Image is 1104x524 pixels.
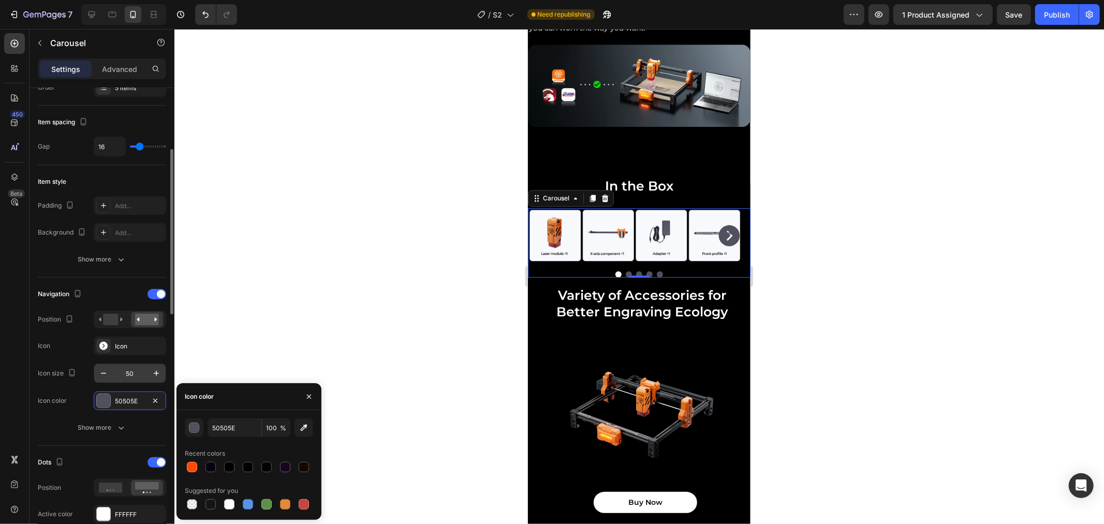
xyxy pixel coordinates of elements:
[8,190,25,198] div: Beta
[538,10,591,19] span: Need republishing
[94,137,125,156] input: Auto
[50,37,138,49] p: Carousel
[102,64,137,75] p: Advanced
[115,342,164,351] div: Icon
[87,242,94,249] button: Dot
[38,199,76,213] div: Padding
[1006,10,1023,19] span: Save
[119,242,125,249] button: Dot
[13,165,43,174] div: Carousel
[185,486,238,496] div: Suggested for you
[108,242,114,249] button: Dot
[115,397,145,406] div: 50505E
[129,242,135,249] button: Dot
[38,142,50,151] div: Gap
[66,463,169,484] a: Buy Now
[10,110,25,119] div: 450
[38,226,88,240] div: Background
[38,341,50,351] div: Icon
[4,4,77,25] button: 7
[893,4,993,25] button: 1 product assigned
[38,510,73,519] div: Active color
[115,201,164,211] div: Add...
[902,9,969,20] span: 1 product assigned
[34,307,189,463] img: P1S Pro 6w-best budget laser engraver
[78,423,126,433] div: Show more
[188,194,214,220] button: Carousel Next Arrow
[1035,4,1079,25] button: Publish
[185,449,225,458] div: Recent colors
[38,115,90,129] div: Item spacing
[38,456,66,470] div: Dots
[280,424,286,433] span: %
[1069,473,1094,498] div: Open Intercom Messenger
[1044,9,1070,20] div: Publish
[38,418,166,437] button: Show more
[51,64,80,75] p: Settings
[38,250,166,269] button: Show more
[185,392,214,401] div: Icon color
[38,396,67,405] div: Icon color
[6,257,223,293] h2: Variety of Accessories for Better Engraving Ecology
[489,9,491,20] span: /
[115,83,164,93] div: 5 items
[208,418,261,437] input: Eg: FFFFFF
[493,9,503,20] span: S2
[78,254,126,265] div: Show more
[38,367,78,381] div: Icon size
[100,467,135,480] p: Buy Now
[38,287,84,301] div: Navigation
[222,179,436,234] img: P1S Pro 6w-best budget laser engraver-compatible lightburn,laserGRBL
[68,8,72,21] p: 7
[997,4,1031,25] button: Save
[38,177,66,186] div: Item style
[115,510,164,519] div: FFFFFF
[38,483,61,492] div: Position
[38,313,76,327] div: Position
[115,228,164,238] div: Add...
[98,242,104,249] button: Dot
[528,29,750,524] iframe: Design area
[195,4,237,25] div: Undo/Redo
